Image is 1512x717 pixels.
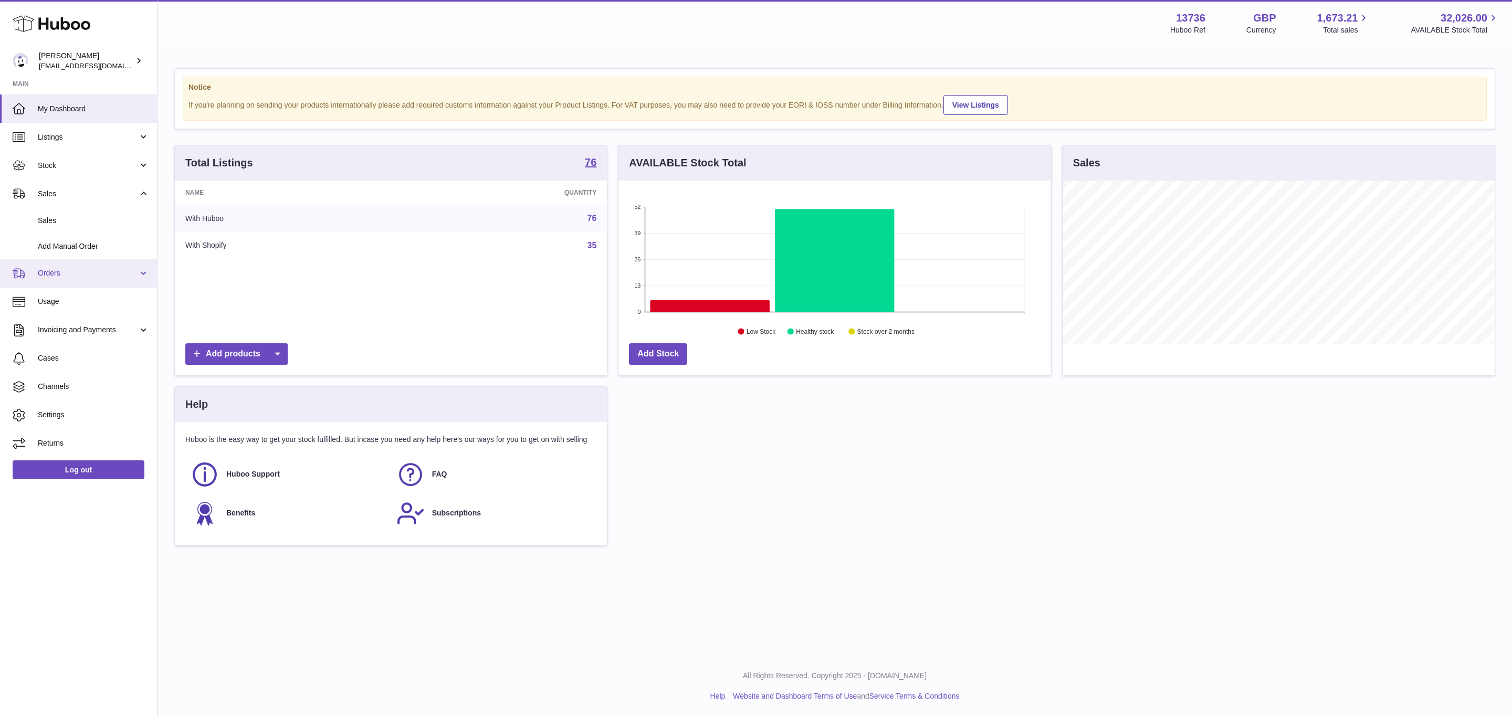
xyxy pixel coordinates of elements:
text: Healthy stock [796,328,835,335]
a: Log out [13,460,144,479]
span: AVAILABLE Stock Total [1411,25,1499,35]
div: Huboo Ref [1170,25,1205,35]
a: Huboo Support [191,460,386,489]
th: Quantity [408,181,607,205]
text: 0 [638,309,641,315]
img: internalAdmin-13736@internal.huboo.com [13,53,28,69]
a: 76 [585,157,596,170]
strong: 13736 [1176,11,1205,25]
span: [EMAIL_ADDRESS][DOMAIN_NAME] [39,61,154,70]
div: Currency [1246,25,1276,35]
p: Huboo is the easy way to get your stock fulfilled. But incase you need any help here's our ways f... [185,435,596,445]
span: 32,026.00 [1441,11,1487,25]
td: With Huboo [175,205,408,232]
a: Add products [185,343,288,365]
li: and [729,691,959,701]
span: Subscriptions [432,508,481,518]
span: FAQ [432,469,447,479]
text: Stock over 2 months [857,328,915,335]
span: Channels [38,382,149,392]
a: Service Terms & Conditions [869,692,960,700]
h3: Total Listings [185,156,253,170]
span: Settings [38,410,149,420]
text: 39 [635,230,641,236]
span: Usage [38,297,149,307]
span: 1,673.21 [1317,11,1358,25]
a: 1,673.21 Total sales [1317,11,1370,35]
span: Huboo Support [226,469,280,479]
strong: Notice [188,82,1481,92]
a: Subscriptions [396,499,592,528]
h3: Sales [1073,156,1100,170]
a: Help [710,692,726,700]
a: Benefits [191,499,386,528]
span: Sales [38,216,149,226]
span: Cases [38,353,149,363]
th: Name [175,181,408,205]
a: Add Stock [629,343,687,365]
a: 35 [587,241,597,250]
span: Listings [38,132,138,142]
span: Total sales [1323,25,1370,35]
text: 13 [635,282,641,289]
span: Add Manual Order [38,241,149,251]
span: Invoicing and Payments [38,325,138,335]
a: Website and Dashboard Terms of Use [733,692,857,700]
strong: 76 [585,157,596,167]
span: Orders [38,268,138,278]
h3: AVAILABLE Stock Total [629,156,746,170]
a: 32,026.00 AVAILABLE Stock Total [1411,11,1499,35]
div: [PERSON_NAME] [39,51,133,71]
td: With Shopify [175,232,408,259]
div: If you're planning on sending your products internationally please add required customs informati... [188,93,1481,115]
h3: Help [185,397,208,412]
span: Sales [38,189,138,199]
a: FAQ [396,460,592,489]
text: Low Stock [747,328,776,335]
span: Stock [38,161,138,171]
strong: GBP [1253,11,1276,25]
a: View Listings [943,95,1008,115]
span: My Dashboard [38,104,149,114]
text: 52 [635,204,641,210]
p: All Rights Reserved. Copyright 2025 - [DOMAIN_NAME] [166,671,1504,681]
text: 26 [635,256,641,262]
span: Returns [38,438,149,448]
span: Benefits [226,508,255,518]
a: 76 [587,214,597,223]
